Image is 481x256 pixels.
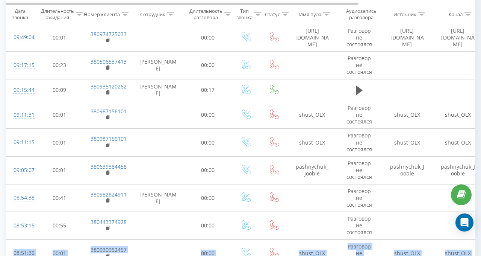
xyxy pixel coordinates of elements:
[14,58,29,73] div: 09:17:15
[91,108,127,115] a: 380987156101
[346,27,372,48] span: Разговор не состоялся
[84,11,120,17] div: Номер клиента
[265,11,280,17] div: Статус
[36,184,83,212] td: 00:41
[185,52,231,79] td: 00:00
[346,215,372,236] span: Разговор не состоялся
[6,8,34,21] div: Дата звонка
[91,135,127,142] a: 380987156101
[343,8,380,21] div: Аудиозапись разговора
[185,101,231,129] td: 00:00
[41,8,74,21] div: Длительность ожидания
[91,163,127,170] a: 380639384458
[393,11,416,17] div: Источник
[14,190,29,205] div: 08:54:38
[132,184,185,212] td: [PERSON_NAME]
[185,79,231,101] td: 00:17
[382,24,433,52] td: [URL][DOMAIN_NAME]
[236,8,253,21] div: Тип звонка
[14,163,29,178] div: 09:05:07
[185,156,231,184] td: 00:00
[36,101,83,129] td: 00:01
[288,129,337,157] td: shust_OLX
[299,11,321,17] div: Имя пула
[91,58,127,65] a: 380506537413
[346,132,372,152] span: Разговор не состоялся
[36,212,83,240] td: 00:55
[288,156,337,184] td: pashnychuk_Jooble
[36,52,83,79] td: 00:23
[36,79,83,101] td: 00:09
[91,218,127,226] a: 380443374928
[14,83,29,98] div: 09:15:44
[185,184,231,212] td: 00:00
[346,187,372,208] span: Разговор не состоялся
[132,52,185,79] td: [PERSON_NAME]
[36,156,83,184] td: 00:01
[14,135,29,150] div: 09:11:15
[382,101,433,129] td: shust_OLX
[185,24,231,52] td: 00:00
[14,218,29,233] div: 08:53:15
[14,30,29,45] div: 09:49:04
[346,55,372,75] span: Разговор не состоялся
[36,129,83,157] td: 00:01
[288,101,337,129] td: shust_OLX
[382,156,433,184] td: pashnychuk_Jooble
[91,246,127,253] a: 380930952457
[185,129,231,157] td: 00:00
[346,160,372,180] span: Разговор не состоялся
[91,83,127,90] a: 380935120262
[288,24,337,52] td: [URL][DOMAIN_NAME]
[185,212,231,240] td: 00:00
[382,129,433,157] td: shust_OLX
[455,213,473,232] div: Open Intercom Messenger
[189,8,222,21] div: Длительность разговора
[91,30,127,38] a: 380974725033
[14,108,29,122] div: 09:11:31
[91,191,127,198] a: 380982824911
[140,11,165,17] div: Сотрудник
[132,79,185,101] td: [PERSON_NAME]
[36,24,83,52] td: 00:01
[346,104,372,125] span: Разговор не состоялся
[449,11,463,17] div: Канал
